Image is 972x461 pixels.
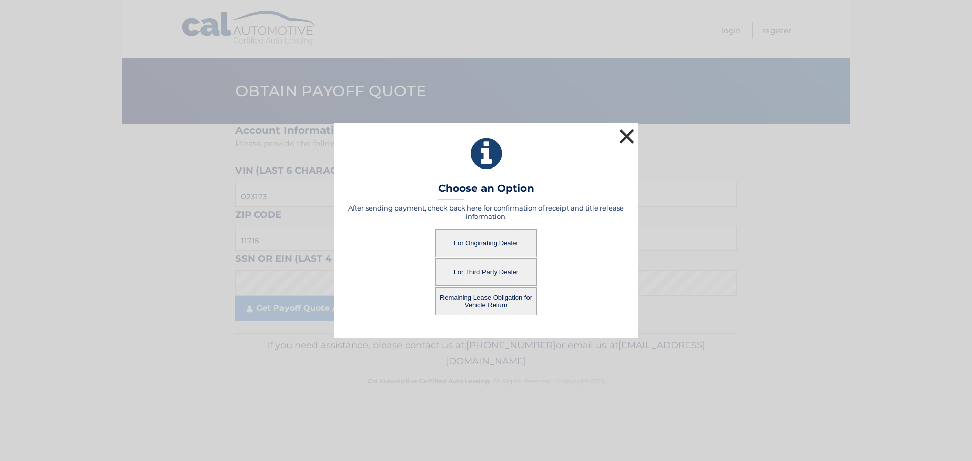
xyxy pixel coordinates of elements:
button: Remaining Lease Obligation for Vehicle Return [435,287,537,315]
button: For Third Party Dealer [435,258,537,286]
button: For Originating Dealer [435,229,537,257]
button: × [617,126,637,146]
h5: After sending payment, check back here for confirmation of receipt and title release information. [347,204,625,220]
h3: Choose an Option [438,182,534,200]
